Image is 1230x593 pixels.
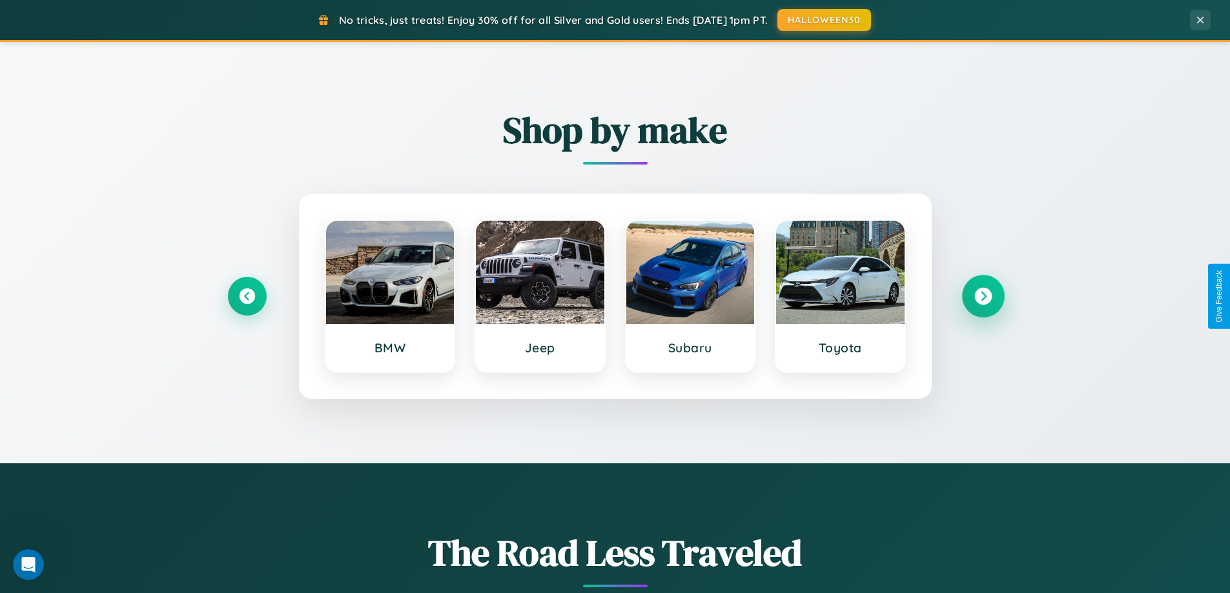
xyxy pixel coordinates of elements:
h2: Shop by make [228,105,1003,155]
div: Give Feedback [1215,270,1224,323]
iframe: Intercom live chat [13,549,44,580]
h3: Subaru [639,340,742,356]
span: No tricks, just treats! Enjoy 30% off for all Silver and Gold users! Ends [DATE] 1pm PT. [339,14,768,26]
h3: BMW [339,340,442,356]
h3: Toyota [789,340,892,356]
h3: Jeep [489,340,591,356]
h1: The Road Less Traveled [228,528,1003,578]
button: HALLOWEEN30 [777,9,871,31]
